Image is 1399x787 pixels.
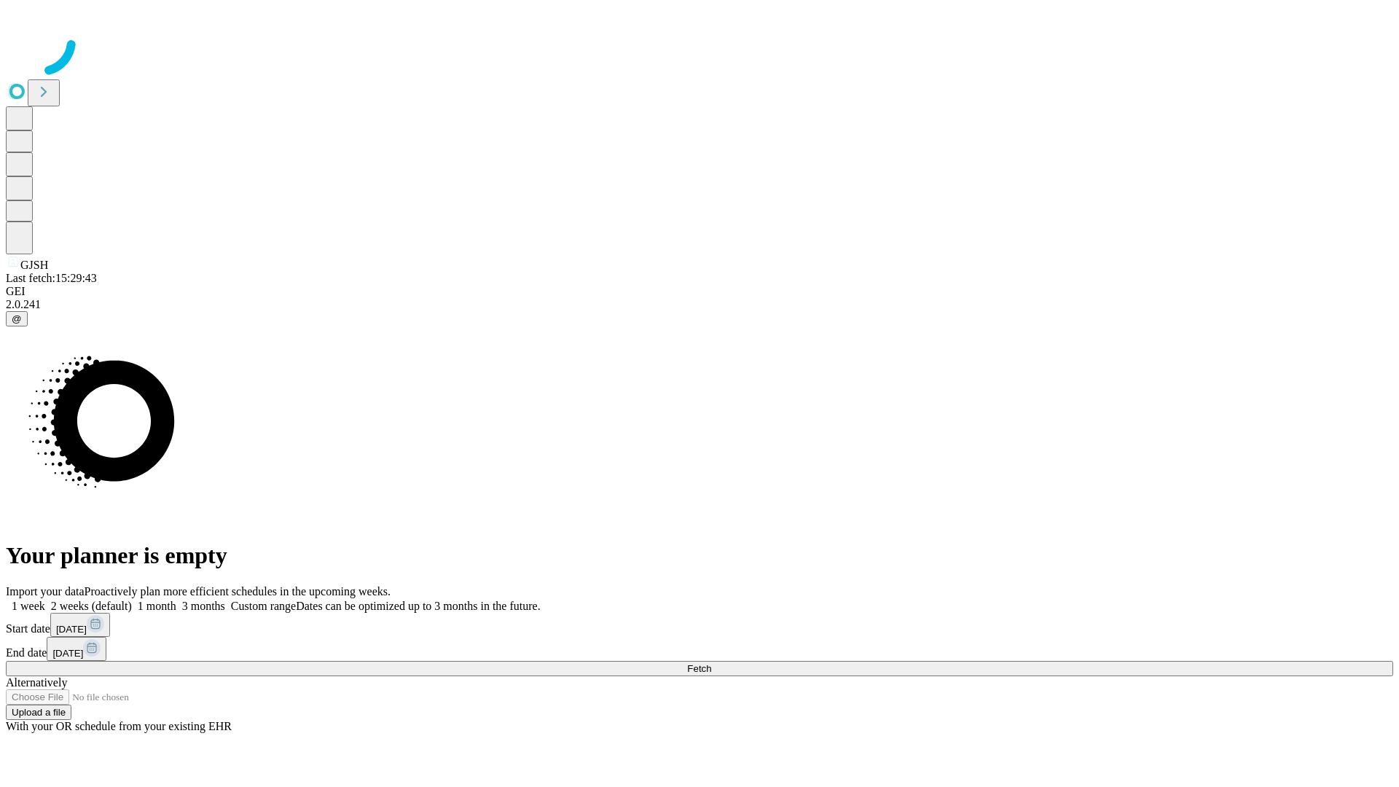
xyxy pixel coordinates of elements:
[6,661,1393,676] button: Fetch
[6,585,85,598] span: Import your data
[12,313,22,324] span: @
[85,585,391,598] span: Proactively plan more efficient schedules in the upcoming weeks.
[6,613,1393,637] div: Start date
[6,637,1393,661] div: End date
[6,272,97,284] span: Last fetch: 15:29:43
[56,624,87,635] span: [DATE]
[6,542,1393,569] h1: Your planner is empty
[6,285,1393,298] div: GEI
[12,600,45,612] span: 1 week
[50,613,110,637] button: [DATE]
[6,705,71,720] button: Upload a file
[296,600,540,612] span: Dates can be optimized up to 3 months in the future.
[51,600,132,612] span: 2 weeks (default)
[6,676,67,689] span: Alternatively
[6,298,1393,311] div: 2.0.241
[20,259,48,271] span: GJSH
[231,600,296,612] span: Custom range
[182,600,225,612] span: 3 months
[47,637,106,661] button: [DATE]
[687,663,711,674] span: Fetch
[138,600,176,612] span: 1 month
[6,311,28,326] button: @
[6,720,232,732] span: With your OR schedule from your existing EHR
[52,648,83,659] span: [DATE]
